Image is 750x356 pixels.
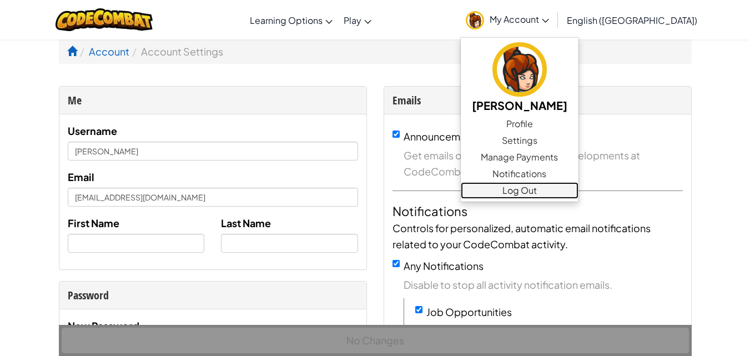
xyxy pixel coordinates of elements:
[567,14,697,26] span: English ([GEOGRAPHIC_DATA])
[244,5,338,35] a: Learning Options
[68,215,119,231] label: First Name
[56,8,153,31] img: CodeCombat logo
[221,215,271,231] label: Last Name
[426,323,683,355] span: If you play really well, we may contact you about getting you a (better) job.
[68,171,94,183] span: Email
[338,5,377,35] a: Play
[561,5,703,35] a: English ([GEOGRAPHIC_DATA])
[461,166,578,182] a: Notifications
[68,92,358,108] div: Me
[461,41,578,116] a: [PERSON_NAME]
[461,149,578,166] a: Manage Payments
[129,43,223,59] li: Account Settings
[404,259,484,272] label: Any Notifications
[492,42,547,97] img: avatar
[461,182,578,199] a: Log Out
[250,14,323,26] span: Learning Options
[466,11,484,29] img: avatar
[404,147,683,179] span: Get emails on the latest news and developments at CodeCombat.
[461,116,578,132] a: Profile
[392,202,683,220] h4: Notifications
[404,277,683,293] span: Disable to stop all activity notification emails.
[89,45,129,58] a: Account
[68,287,358,303] div: Password
[404,130,481,143] label: Announcements
[392,92,683,108] div: Emails
[472,97,567,114] h5: [PERSON_NAME]
[68,318,139,334] label: New Password
[460,2,555,37] a: My Account
[344,14,361,26] span: Play
[492,167,546,180] span: Notifications
[68,123,117,139] label: Username
[392,222,651,250] span: Controls for personalized, automatic email notifications related to your CodeCombat activity.
[426,305,512,318] label: Job Opportunities
[461,132,578,149] a: Settings
[490,13,549,25] span: My Account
